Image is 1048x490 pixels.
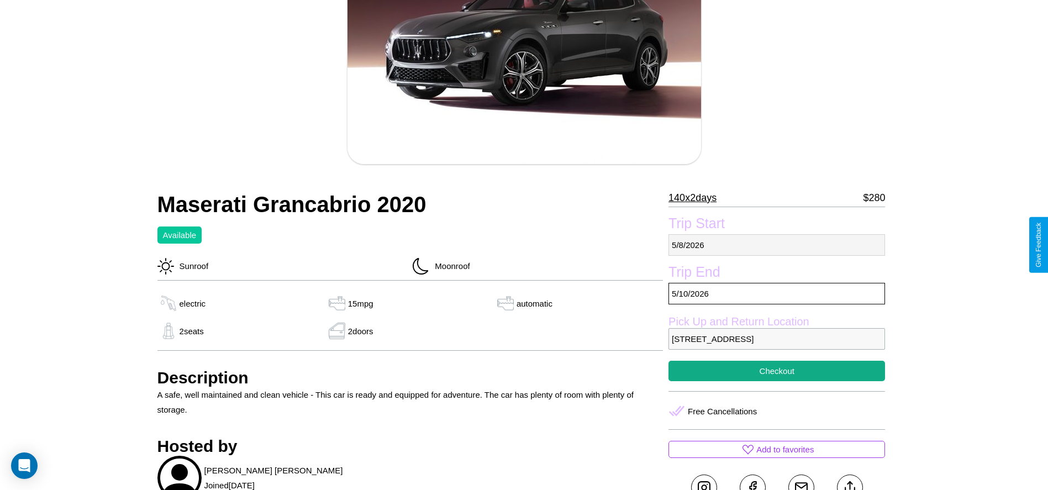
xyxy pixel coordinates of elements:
[180,324,204,339] p: 2 seats
[326,295,348,312] img: gas
[668,315,885,328] label: Pick Up and Return Location
[157,295,180,312] img: gas
[157,387,663,417] p: A safe, well maintained and clean vehicle - This car is ready and equipped for adventure. The car...
[180,296,206,311] p: electric
[157,368,663,387] h3: Description
[204,463,343,478] p: [PERSON_NAME] [PERSON_NAME]
[756,442,814,457] p: Add to favorites
[668,283,885,304] p: 5 / 10 / 2026
[668,215,885,234] label: Trip Start
[668,328,885,350] p: [STREET_ADDRESS]
[668,264,885,283] label: Trip End
[348,296,373,311] p: 15 mpg
[1035,223,1042,267] div: Give Feedback
[163,228,197,243] p: Available
[688,404,757,419] p: Free Cancellations
[326,323,348,339] img: gas
[348,324,373,339] p: 2 doors
[668,441,885,458] button: Add to favorites
[157,192,663,217] h2: Maserati Grancabrio 2020
[494,295,517,312] img: gas
[11,452,38,479] div: Open Intercom Messenger
[668,189,717,207] p: 140 x 2 days
[174,259,209,273] p: Sunroof
[668,234,885,256] p: 5 / 8 / 2026
[157,437,663,456] h3: Hosted by
[429,259,470,273] p: Moonroof
[157,323,180,339] img: gas
[668,361,885,381] button: Checkout
[517,296,552,311] p: automatic
[863,189,885,207] p: $ 280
